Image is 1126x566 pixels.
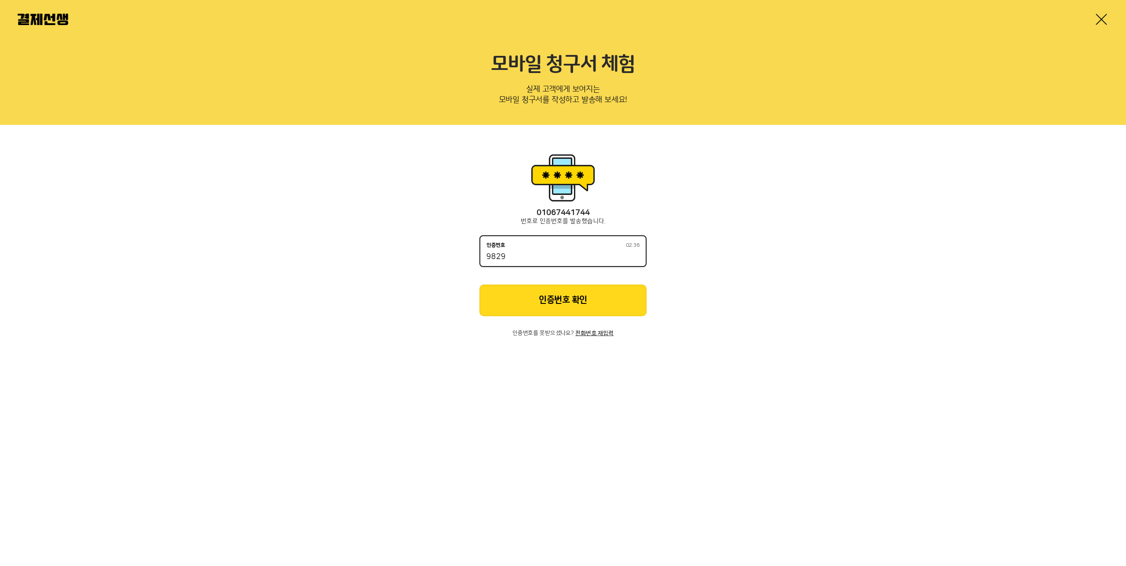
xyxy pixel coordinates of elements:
[18,53,1108,77] h2: 모바일 청구서 체험
[479,208,647,218] p: 01067441744
[479,218,647,225] p: 번호로 인증번호를 발송했습니다.
[479,330,647,336] p: 인증번호를 못받으셨나요?
[486,252,640,263] input: 인증번호02:36
[486,242,505,248] p: 인증번호
[575,330,614,336] button: 전화번호 재입력
[18,82,1108,111] p: 실제 고객에게 보여지는 모바일 청구서를 작성하고 발송해 보세요!
[479,285,647,316] button: 인증번호 확인
[626,243,640,248] span: 02:36
[528,151,598,204] img: 휴대폰인증 이미지
[18,14,68,25] img: 결제선생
